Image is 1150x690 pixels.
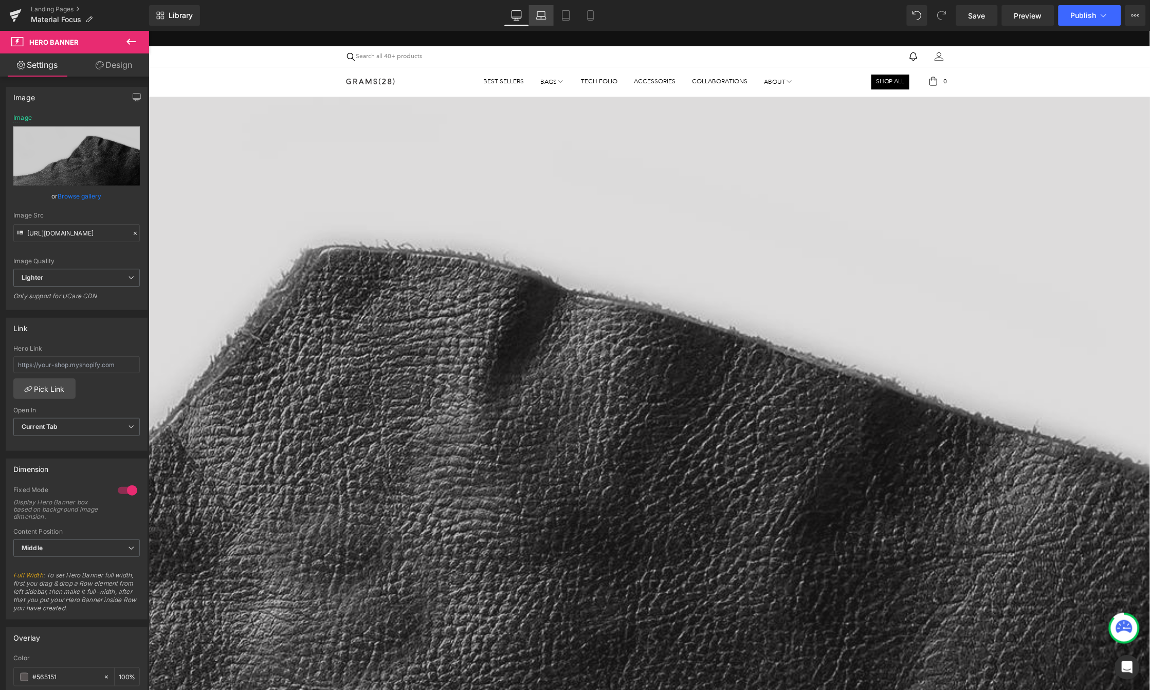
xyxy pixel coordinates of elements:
[13,628,40,642] div: Overlay
[13,499,106,520] div: Display Hero Banner box based on background image dimension.
[13,292,140,307] div: Only support for UCare CDN
[13,318,28,333] div: Link
[554,5,578,26] a: Tablet
[1002,5,1054,26] a: Preview
[169,11,193,20] span: Library
[13,486,107,497] div: Fixed Mode
[13,571,43,579] a: Full Width
[22,274,43,281] b: Lighter
[1014,10,1042,21] span: Preview
[58,187,102,205] a: Browse gallery
[529,5,554,26] a: Laptop
[32,671,98,683] input: Color
[1071,11,1097,20] span: Publish
[77,53,151,77] a: Design
[13,87,35,102] div: Image
[793,47,801,55] span: 0
[13,528,140,535] div: Content Position
[13,571,140,619] span: : To set Hero Banner full width, first you drag & drop a Row element from left sidebar, then make...
[13,655,140,662] div: Color
[22,544,43,552] b: Middle
[13,191,140,202] div: or
[22,423,58,430] b: Current Tab
[1115,655,1140,680] div: Open Intercom Messenger
[932,5,952,26] button: Redo
[149,5,200,26] a: New Library
[31,15,81,24] span: Material Focus
[13,407,140,414] div: Open In
[115,668,139,686] div: %
[13,378,76,399] a: Pick Link
[13,459,49,474] div: Dimension
[504,5,529,26] a: Desktop
[907,5,927,26] button: Undo
[13,356,140,373] input: https://your-shop.myshopify.com
[780,39,804,63] a: 0
[13,258,140,265] div: Image Quality
[13,212,140,219] div: Image Src
[13,114,32,121] div: Image
[29,38,79,46] span: Hero Banner
[13,345,140,352] div: Hero Link
[1125,5,1146,26] button: More
[13,224,140,242] input: Link
[31,5,149,13] a: Landing Pages
[969,10,985,21] span: Save
[1058,5,1121,26] button: Publish
[578,5,603,26] a: Mobile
